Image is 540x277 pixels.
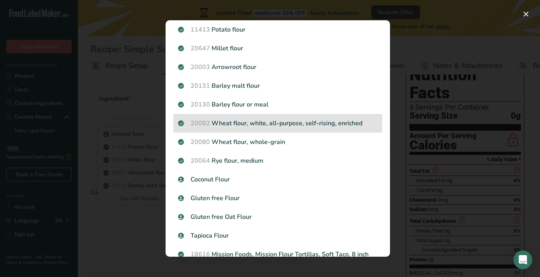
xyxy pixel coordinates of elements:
span: 20003 [191,63,210,71]
span: 20080 [191,138,210,146]
p: Arrowroot flour [178,62,378,72]
span: 20131 [191,82,210,90]
span: 18616 [191,250,210,259]
p: Coconut Flour [178,175,378,184]
p: Millet flour [178,44,378,53]
span: 20064 [191,156,210,165]
p: Mission Foods, Mission Flour Tortillas, Soft Taco, 8 inch [178,250,378,259]
p: Wheat flour, whole-grain [178,137,378,147]
span: 20082 [191,119,210,128]
p: Wheat flour, white, all-purpose, self-rising, enriched [178,119,378,128]
p: Barley malt flour [178,81,378,91]
span: 11413 [191,25,210,34]
span: 20130 [191,100,210,109]
p: Barley flour or meal [178,100,378,109]
p: Rye flour, medium [178,156,378,165]
p: Potato flour [178,25,378,34]
p: Gluten free Flour [178,194,378,203]
p: Tapioca Flour [178,231,378,240]
div: Open Intercom Messenger [514,250,532,269]
span: 20647 [191,44,210,53]
p: Gluten free Oat Flour [178,212,378,222]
